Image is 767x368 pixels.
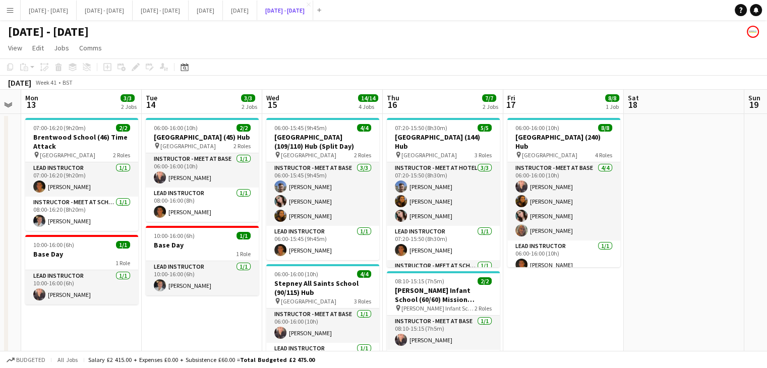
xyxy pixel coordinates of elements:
span: View [8,43,22,52]
h1: [DATE] - [DATE] [8,24,89,39]
app-job-card: 10:00-16:00 (6h)1/1Base Day1 RoleLead Instructor1/110:00-16:00 (6h)[PERSON_NAME] [25,235,138,304]
app-card-role: Lead Instructor1/106:00-16:00 (10h)[PERSON_NAME] [507,240,620,275]
span: Comms [79,43,102,52]
span: 4 Roles [595,151,612,159]
h3: [GEOGRAPHIC_DATA] (45) Hub [146,133,259,142]
span: 4/4 [357,124,371,132]
span: 1 Role [115,259,130,267]
span: 1/1 [237,232,251,239]
div: Salary £2 415.00 + Expenses £0.00 + Subsistence £60.00 = [88,356,315,363]
app-card-role: Lead Instructor1/108:00-16:00 (8h)[PERSON_NAME] [146,188,259,222]
h3: [GEOGRAPHIC_DATA] (109/110) Hub (Split Day) [266,133,379,151]
button: Budgeted [5,354,47,365]
app-card-role: Instructor - Meet at Hotel3/307:20-15:50 (8h30m)[PERSON_NAME][PERSON_NAME][PERSON_NAME] [387,162,500,226]
app-card-role: Lead Instructor1/106:00-15:45 (9h45m)[PERSON_NAME] [266,226,379,260]
span: 08:10-15:15 (7h5m) [395,277,444,285]
span: 17 [506,99,515,110]
span: 10:00-16:00 (6h) [154,232,195,239]
button: [DATE] [189,1,223,20]
span: Edit [32,43,44,52]
span: Wed [266,93,279,102]
a: Comms [75,41,106,54]
span: 06:00-16:00 (10h) [274,270,318,278]
a: View [4,41,26,54]
span: [GEOGRAPHIC_DATA] [160,142,216,150]
span: Mon [25,93,38,102]
span: 15 [265,99,279,110]
a: Edit [28,41,48,54]
span: 16 [385,99,399,110]
span: 14/14 [358,94,378,102]
span: 19 [747,99,760,110]
h3: Base Day [25,250,138,259]
span: 8/8 [605,94,619,102]
span: 8/8 [598,124,612,132]
span: 2/2 [478,277,492,285]
div: 07:00-16:20 (9h20m)2/2Brentwood School (46) Time Attack [GEOGRAPHIC_DATA]2 RolesLead Instructor1/... [25,118,138,231]
app-card-role: Instructor - Meet at Base1/106:00-16:00 (10h)[PERSON_NAME] [146,153,259,188]
span: 07:20-15:50 (8h30m) [395,124,447,132]
span: 18 [626,99,639,110]
div: 2 Jobs [483,103,498,110]
span: 3/3 [121,94,135,102]
span: Sun [748,93,760,102]
span: 1/1 [116,241,130,249]
app-job-card: 06:00-15:45 (9h45m)4/4[GEOGRAPHIC_DATA] (109/110) Hub (Split Day) [GEOGRAPHIC_DATA]2 RolesInstruc... [266,118,379,260]
span: [GEOGRAPHIC_DATA] [522,151,577,159]
app-card-role: Instructor - Meet at Base1/106:00-16:00 (10h)[PERSON_NAME] [266,309,379,343]
span: 10:00-16:00 (6h) [33,241,74,249]
h3: [GEOGRAPHIC_DATA] (144) Hub [387,133,500,151]
app-card-role: Instructor - Meet at Base3/306:00-15:45 (9h45m)[PERSON_NAME][PERSON_NAME][PERSON_NAME] [266,162,379,226]
app-job-card: 10:00-16:00 (6h)1/1Base Day1 RoleLead Instructor1/110:00-16:00 (6h)[PERSON_NAME] [146,226,259,295]
div: 2 Jobs [242,103,257,110]
div: 06:00-16:00 (10h)8/8[GEOGRAPHIC_DATA] (240) Hub [GEOGRAPHIC_DATA]4 RolesInstructor - Meet at Base... [507,118,620,267]
span: 3/3 [241,94,255,102]
button: [DATE] - [DATE] [257,1,313,20]
span: [GEOGRAPHIC_DATA] [281,151,336,159]
div: 4 Jobs [359,103,378,110]
span: 06:00-16:00 (10h) [154,124,198,132]
span: 2/2 [116,124,130,132]
span: All jobs [55,356,80,363]
span: [GEOGRAPHIC_DATA] [40,151,95,159]
app-card-role: Instructor - Meet at School1/1 [387,260,500,294]
h3: Base Day [146,240,259,250]
span: 3 Roles [354,297,371,305]
a: Jobs [50,41,73,54]
app-card-role: Lead Instructor1/110:00-16:00 (6h)[PERSON_NAME] [25,270,138,304]
h3: [PERSON_NAME] Infant School (60/60) Mission Possible [387,286,500,304]
span: 06:00-16:00 (10h) [515,124,559,132]
app-job-card: 06:00-16:00 (10h)2/2[GEOGRAPHIC_DATA] (45) Hub [GEOGRAPHIC_DATA]2 RolesInstructor - Meet at Base1... [146,118,259,222]
span: 2 Roles [475,304,492,312]
app-card-role: Instructor - Meet at Base1/108:10-15:15 (7h5m)[PERSON_NAME] [387,316,500,350]
button: [DATE] - [DATE] [21,1,77,20]
span: Week 41 [33,79,58,86]
span: Tue [146,93,157,102]
div: 1 Job [606,103,619,110]
app-job-card: 07:20-15:50 (8h30m)5/5[GEOGRAPHIC_DATA] (144) Hub [GEOGRAPHIC_DATA]3 RolesInstructor - Meet at Ho... [387,118,500,267]
h3: Brentwood School (46) Time Attack [25,133,138,151]
span: 5/5 [478,124,492,132]
div: 2 Jobs [121,103,137,110]
span: 3 Roles [475,151,492,159]
span: 14 [144,99,157,110]
span: Fri [507,93,515,102]
app-card-role: Lead Instructor1/107:00-16:20 (9h20m)[PERSON_NAME] [25,162,138,197]
span: Total Budgeted £2 475.00 [240,356,315,363]
span: 4/4 [357,270,371,278]
span: 1 Role [236,250,251,258]
span: [GEOGRAPHIC_DATA] [281,297,336,305]
h3: [GEOGRAPHIC_DATA] (240) Hub [507,133,620,151]
span: [PERSON_NAME] Infant School [401,304,475,312]
span: 2 Roles [233,142,251,150]
button: [DATE] [223,1,257,20]
span: 2/2 [237,124,251,132]
div: BST [63,79,73,86]
div: [DATE] [8,78,31,88]
button: [DATE] - [DATE] [77,1,133,20]
app-card-role: Instructor - Meet at Base4/406:00-16:00 (10h)[PERSON_NAME][PERSON_NAME][PERSON_NAME][PERSON_NAME] [507,162,620,240]
button: [DATE] - [DATE] [133,1,189,20]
